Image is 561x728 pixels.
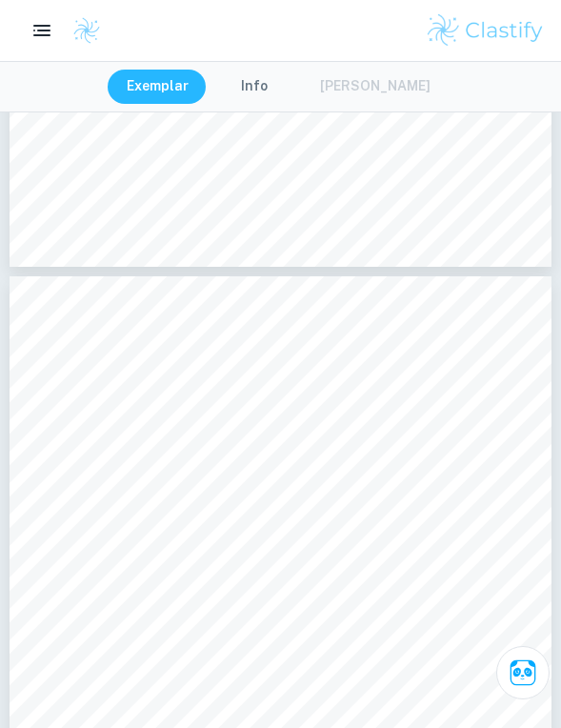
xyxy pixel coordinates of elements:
[108,70,208,104] button: Exemplar
[425,11,546,50] img: Clastify logo
[61,16,101,45] a: Clastify logo
[211,70,297,104] button: Info
[496,646,550,699] button: Ask Clai
[72,16,101,45] img: Clastify logo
